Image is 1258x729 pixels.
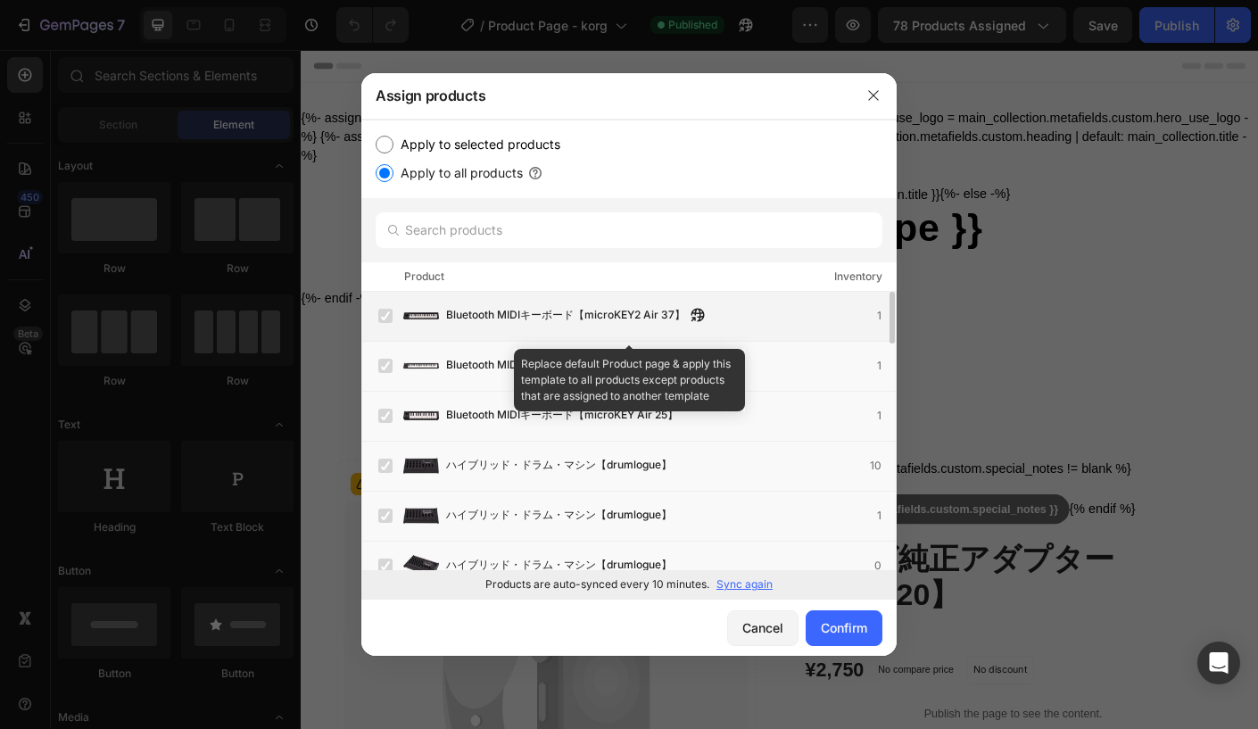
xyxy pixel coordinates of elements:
div: 1 [877,407,896,425]
img: product-img [403,348,439,384]
span: ハイブリッド・ドラム・マシン【drumlogue】 [446,506,672,526]
span: Bluetooth MIDIキーボード【microKEY2 Air 37】 [446,306,685,326]
div: /> [361,120,897,600]
div: {% if product.metafields.custom.special_notes != blank %} {% endif %} [562,458,1030,548]
div: 10 [870,457,896,475]
label: Apply to selected products [393,134,560,155]
div: Cancel [742,618,783,637]
p: Catch your customer's attention with attracted media. [87,473,482,491]
div: Inventory [834,268,882,286]
img: product-img [403,548,439,584]
img: gempages_569283610310345760-2e3ef0af-cfd8-4f58-8449-8946ddb30d7f.png [455,345,616,402]
div: 1 [877,507,896,525]
span: Bluetooth MIDIキーボード【microKEY Air 25】 [446,406,678,426]
button: Cancel [727,610,799,646]
img: product-img [403,498,439,534]
label: Apply to all products [393,162,523,184]
img: product-img [403,448,439,484]
span: Bluetooth MIDIキーボード【microKEY2 Air 49】 [446,356,686,376]
div: 0 [874,557,896,575]
p: No discount [752,685,812,701]
span: ハイブリッド・ドラム・マシン【drumlogue】 [446,456,672,476]
span: Add image [363,475,417,488]
div: Product [404,268,444,286]
p: Sync again [716,576,773,592]
input: Search products [376,212,882,248]
div: Open Intercom Messenger [1197,642,1240,684]
button: Confirm [806,610,882,646]
span: sync data [433,475,482,488]
div: Confirm [821,618,867,637]
p: No compare price [645,688,730,699]
span: or [417,475,482,488]
p: Products are auto-synced every 10 minutes. [485,576,709,592]
div: 1 [877,307,896,325]
img: product-img [403,298,439,334]
h2: コルグ純正アダプター【KA320】 [562,548,1030,633]
div: ¥2,750 [562,679,631,708]
img: product-img [403,398,439,434]
div: Assign products [361,72,850,119]
img: {{ main_collection.title }} [549,152,715,173]
div: 1 [877,357,896,375]
span: ハイブリッド・ドラム・マシン【drumlogue】 [446,556,672,576]
div: {{ product.metafields.custom.special_notes }} [562,497,859,530]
